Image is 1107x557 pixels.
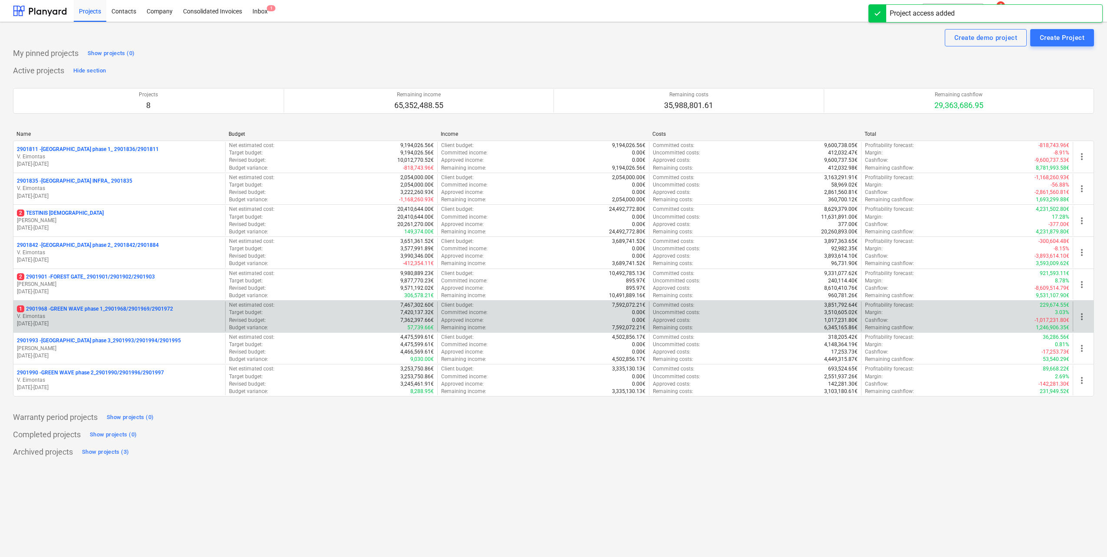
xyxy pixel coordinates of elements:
p: [DATE] - [DATE] [17,320,222,328]
span: 2 [17,210,24,216]
p: 2901993 - [GEOGRAPHIC_DATA] phase 3_2901993/2901994/2901995 [17,337,181,344]
div: Show projects (3) [82,447,129,457]
p: Revised budget : [229,252,266,260]
p: Remaining income : [441,260,486,267]
p: Committed income : [441,213,488,221]
p: 7,467,302.60€ [400,301,434,309]
p: Cashflow : [865,252,888,260]
p: Committed costs : [653,142,694,149]
p: 2901811 - [GEOGRAPHIC_DATA] phase 1_ 2901836/2901811 [17,146,159,153]
p: 9,531,107.90€ [1036,292,1069,299]
p: [DATE] - [DATE] [17,161,222,168]
p: Uncommitted costs : [653,277,700,285]
div: Income [441,131,646,137]
p: Net estimated cost : [229,142,275,149]
p: -2,861,560.81€ [1035,189,1069,196]
p: 0.00€ [632,348,645,356]
p: 6,345,165.86€ [824,324,858,331]
button: Show projects (0) [88,428,139,442]
p: 10,012,770.52€ [397,157,434,164]
p: 3,510,605.02€ [824,309,858,316]
p: Remaining costs : [653,196,693,203]
p: -56.88% [1051,181,1069,189]
p: Committed costs : [653,174,694,181]
p: 96,731.90€ [831,260,858,267]
p: 35,988,801.61 [664,100,713,111]
p: 4,148,364.19€ [824,341,858,348]
p: Remaining costs : [653,324,693,331]
p: -377.00€ [1048,221,1069,228]
p: 895.97€ [626,285,645,292]
p: 0.00€ [632,157,645,164]
p: Margin : [865,213,883,221]
div: Show projects (0) [107,413,154,423]
p: -17,253.73€ [1041,348,1069,356]
p: [PERSON_NAME] [17,217,222,224]
button: Create Project [1030,29,1094,46]
p: Remaining costs : [653,260,693,267]
p: -412,354.11€ [403,260,434,267]
p: 3,593,009.62€ [1036,260,1069,267]
p: 0.00€ [632,341,645,348]
button: Hide section [71,64,108,78]
p: Active projects [13,66,64,76]
p: 10,492,785.13€ [609,270,645,277]
p: Margin : [865,341,883,348]
p: Uncommitted costs : [653,213,700,221]
div: 22901901 -FOREST GATE_ 2901901/2901902/2901903[PERSON_NAME][DATE]-[DATE] [17,273,222,295]
span: 2 [17,273,24,280]
p: 20,261,270.00€ [397,221,434,228]
p: My pinned projects [13,48,79,59]
p: 4,502,856.17€ [612,334,645,341]
p: 2901901 - FOREST GATE_ 2901901/2901902/2901903 [17,273,155,281]
div: Total [865,131,1070,137]
p: Profitability forecast : [865,334,914,341]
p: Committed income : [441,277,488,285]
p: 7,592,072.21€ [612,301,645,309]
p: 360,700.12€ [828,196,858,203]
p: Revised budget : [229,285,266,292]
p: 0.00€ [632,189,645,196]
p: Approved income : [441,317,484,324]
p: 8,629,379.00€ [824,206,858,213]
p: 240,114.40€ [828,277,858,285]
p: Margin : [865,149,883,157]
p: 58,969.02€ [831,181,858,189]
p: 0.00€ [632,309,645,316]
p: Committed costs : [653,206,694,213]
p: 412,032.98€ [828,164,858,172]
p: 0.00€ [632,149,645,157]
p: 2,054,000.00€ [612,196,645,203]
span: more_vert [1077,343,1087,354]
p: Net estimated cost : [229,174,275,181]
p: Margin : [865,245,883,252]
p: Cashflow : [865,157,888,164]
div: Budget [229,131,434,137]
p: 7,592,072.21€ [612,324,645,331]
p: Budget variance : [229,356,268,363]
p: 3,689,741.52€ [612,238,645,245]
div: Project access added [890,8,955,19]
p: [DATE] - [DATE] [17,224,222,232]
p: 11,631,891.00€ [821,213,858,221]
p: Budget variance : [229,164,268,172]
p: -8,609,514.79€ [1035,285,1069,292]
p: Approved income : [441,189,484,196]
button: Show projects (0) [85,46,137,60]
p: Profitability forecast : [865,270,914,277]
p: 3,689,741.52€ [612,260,645,267]
p: V. Eimontas [17,313,222,320]
p: 0.00€ [632,252,645,260]
p: -8.91% [1054,149,1069,157]
p: Budget variance : [229,228,268,236]
p: Net estimated cost : [229,206,275,213]
p: 3,851,792.64€ [824,301,858,309]
p: Client budget : [441,174,474,181]
p: 17.28% [1052,213,1069,221]
p: 1,017,231.80€ [824,317,858,324]
p: Approved costs : [653,252,691,260]
p: 2901842 - [GEOGRAPHIC_DATA] phase 2_ 2901842/2901884 [17,242,159,249]
p: Committed income : [441,149,488,157]
p: -8.15% [1054,245,1069,252]
p: 3,990,346.00€ [400,252,434,260]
